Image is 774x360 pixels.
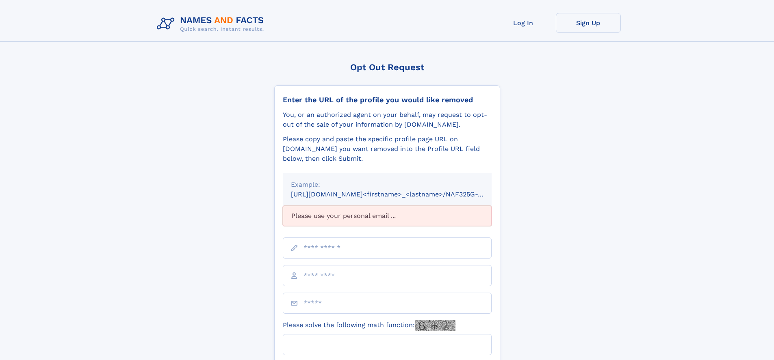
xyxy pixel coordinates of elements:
small: [URL][DOMAIN_NAME]<firstname>_<lastname>/NAF325G-xxxxxxxx [291,190,507,198]
label: Please solve the following math function: [283,320,455,331]
img: Logo Names and Facts [154,13,271,35]
div: Example: [291,180,483,190]
a: Sign Up [556,13,621,33]
div: Please copy and paste the specific profile page URL on [DOMAIN_NAME] you want removed into the Pr... [283,134,492,164]
a: Log In [491,13,556,33]
div: Please use your personal email ... [283,206,492,226]
div: You, or an authorized agent on your behalf, may request to opt-out of the sale of your informatio... [283,110,492,129]
div: Enter the URL of the profile you would like removed [283,95,492,104]
div: Opt Out Request [274,62,500,72]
